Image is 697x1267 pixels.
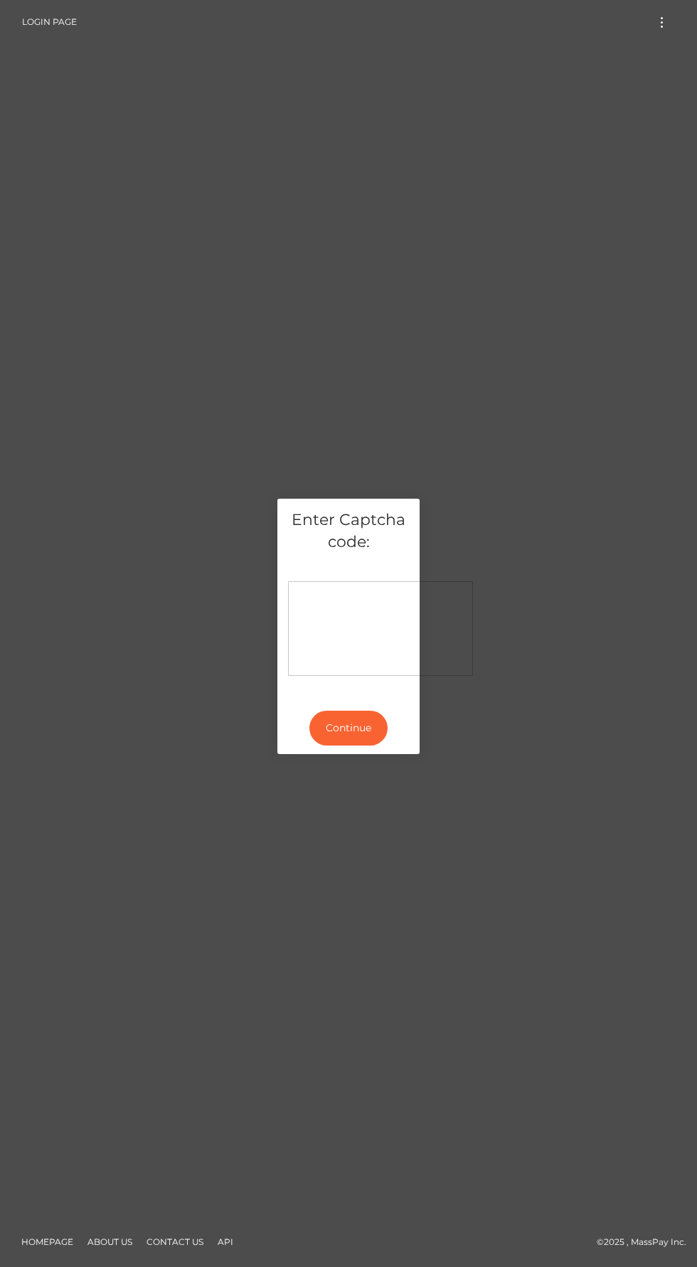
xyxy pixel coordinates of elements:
a: API [212,1231,239,1253]
a: About Us [82,1231,138,1253]
a: Homepage [16,1231,79,1253]
div: © 2025 , MassPay Inc. [11,1234,686,1250]
a: Contact Us [141,1231,209,1253]
button: Continue [309,711,388,746]
button: Toggle navigation [649,13,675,32]
h5: Enter Captcha code: [288,509,409,553]
div: Captcha widget loading... [288,581,473,676]
a: Login Page [22,7,77,37]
